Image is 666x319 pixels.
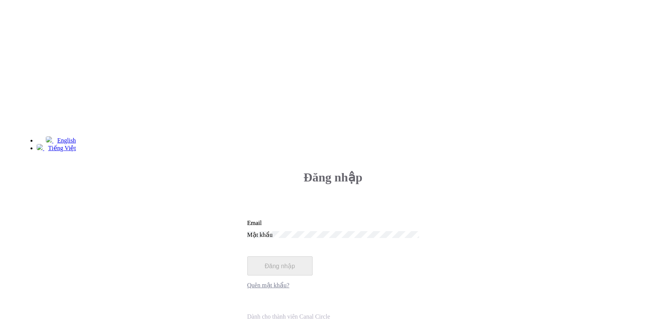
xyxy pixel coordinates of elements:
[37,145,76,151] a: Tiếng Việt
[37,144,43,150] img: 220-vietnam.svg
[57,137,76,144] span: English
[24,63,255,72] h4: Cổng thông tin quản lý
[48,145,76,151] span: Tiếng Việt
[247,256,313,275] button: Đăng nhập
[247,170,419,185] h3: Đăng nhập
[247,282,290,288] a: Quên mật khẩu?
[247,220,419,227] input: Email
[24,34,255,48] h3: Chào mừng đến [GEOGRAPHIC_DATA]
[46,136,52,142] img: 226-united-states.svg
[46,137,76,144] a: English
